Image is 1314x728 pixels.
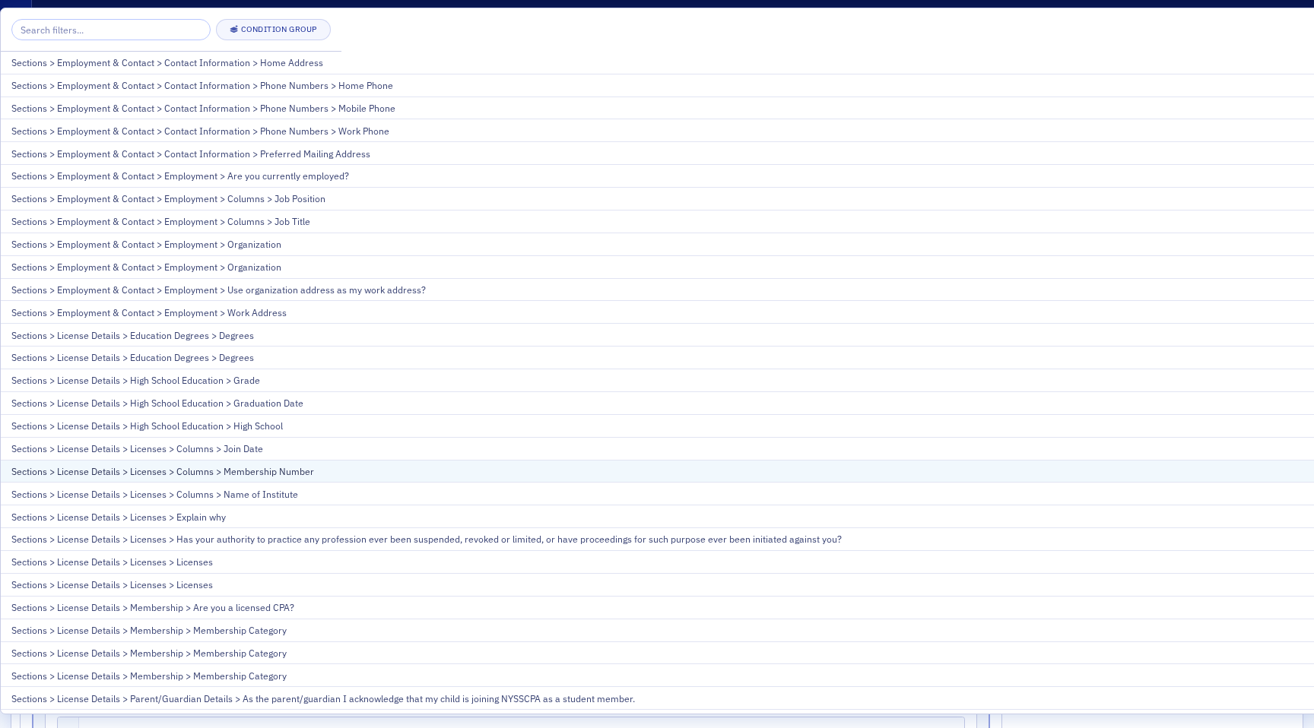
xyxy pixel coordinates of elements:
[241,25,317,33] div: Condition Group
[11,19,211,40] input: Search filters...
[216,19,331,40] button: Condition Group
